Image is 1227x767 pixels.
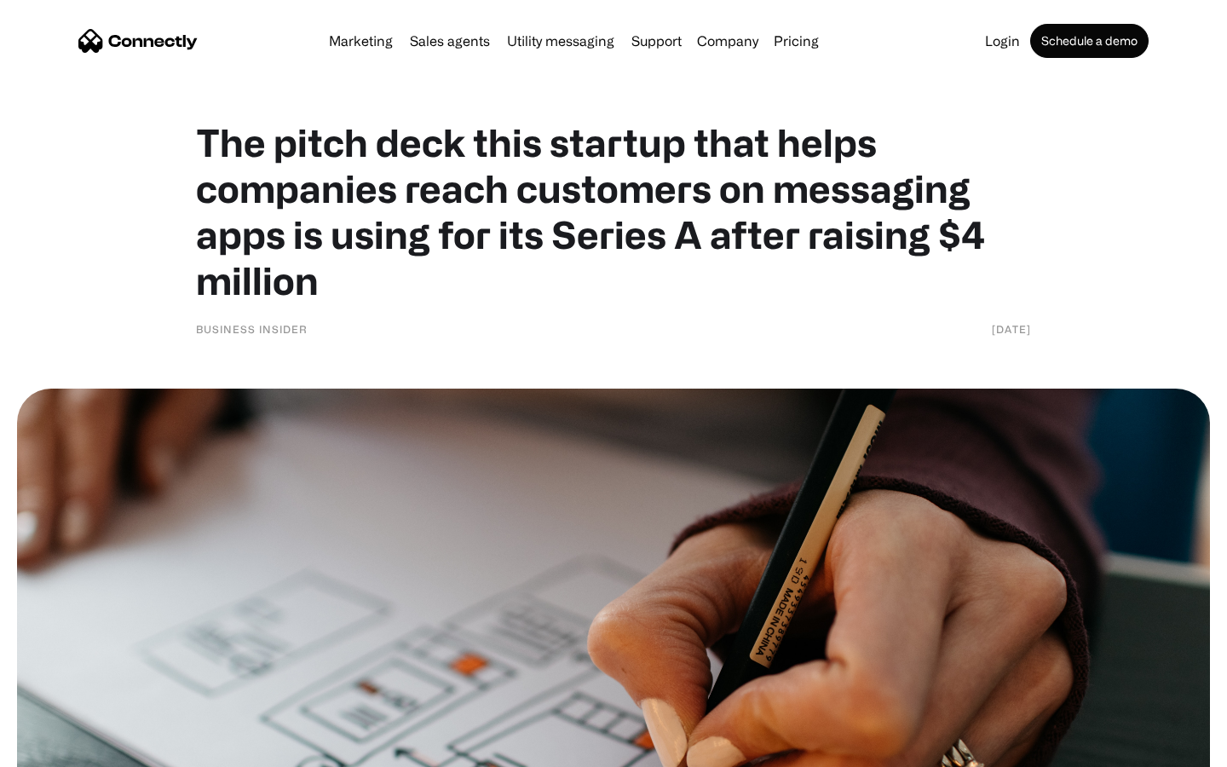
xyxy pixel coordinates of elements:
[78,28,198,54] a: home
[978,34,1027,48] a: Login
[692,29,763,53] div: Company
[196,320,308,337] div: Business Insider
[1030,24,1149,58] a: Schedule a demo
[196,119,1031,303] h1: The pitch deck this startup that helps companies reach customers on messaging apps is using for i...
[322,34,400,48] a: Marketing
[767,34,826,48] a: Pricing
[34,737,102,761] ul: Language list
[697,29,758,53] div: Company
[500,34,621,48] a: Utility messaging
[625,34,688,48] a: Support
[992,320,1031,337] div: [DATE]
[17,737,102,761] aside: Language selected: English
[403,34,497,48] a: Sales agents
